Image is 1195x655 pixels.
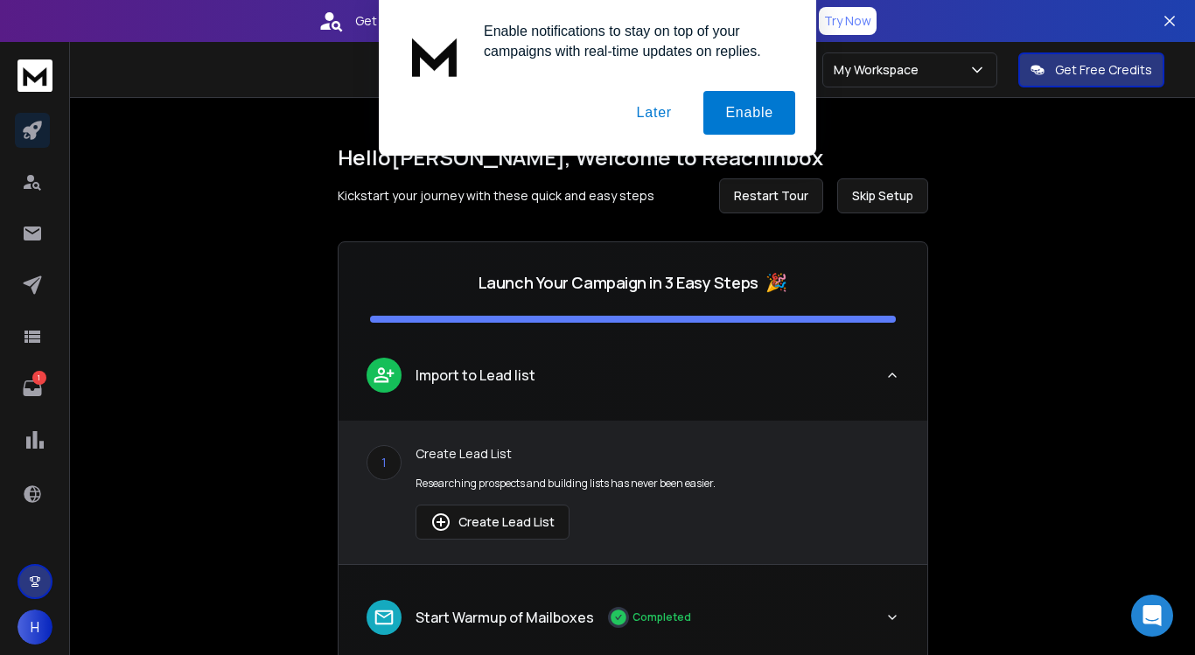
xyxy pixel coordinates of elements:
button: H [17,610,52,645]
button: Enable [703,91,795,135]
button: Create Lead List [416,505,570,540]
p: Completed [632,610,691,624]
button: leadImport to Lead list [339,344,927,421]
p: 1 [32,371,46,385]
div: Open Intercom Messenger [1131,595,1173,637]
p: Create Lead List [416,445,899,463]
p: Researching prospects and building lists has never been easier. [416,477,899,491]
p: Import to Lead list [416,365,535,386]
span: Skip Setup [852,187,913,205]
button: Restart Tour [719,178,823,213]
p: Start Warmup of Mailboxes [416,607,594,628]
img: lead [430,512,451,533]
img: lead [373,364,395,386]
p: Kickstart your journey with these quick and easy steps [338,187,654,205]
img: notification icon [400,21,470,91]
div: Enable notifications to stay on top of your campaigns with real-time updates on replies. [470,21,795,61]
h1: Hello [PERSON_NAME] , Welcome to ReachInbox [338,143,928,171]
img: lead [373,606,395,629]
div: leadImport to Lead list [339,421,927,564]
a: 1 [15,371,50,406]
span: 🎉 [765,270,787,295]
p: Launch Your Campaign in 3 Easy Steps [479,270,758,295]
button: Skip Setup [837,178,928,213]
div: 1 [367,445,402,480]
button: Later [614,91,693,135]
